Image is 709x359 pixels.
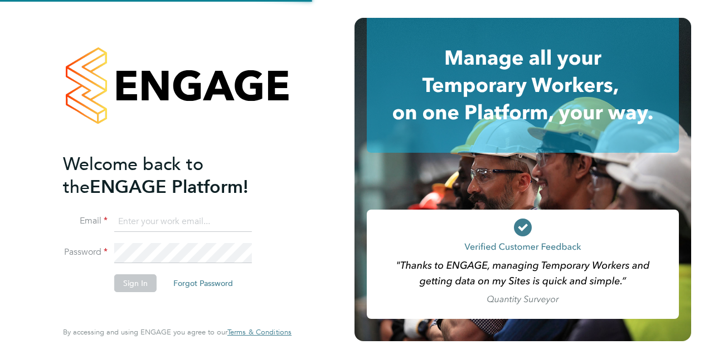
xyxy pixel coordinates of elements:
[164,274,242,292] button: Forgot Password
[63,246,108,258] label: Password
[114,212,252,232] input: Enter your work email...
[227,327,292,337] span: Terms & Conditions
[227,328,292,337] a: Terms & Conditions
[63,215,108,227] label: Email
[63,153,280,198] h2: ENGAGE Platform!
[63,153,203,198] span: Welcome back to the
[114,274,157,292] button: Sign In
[63,327,292,337] span: By accessing and using ENGAGE you agree to our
